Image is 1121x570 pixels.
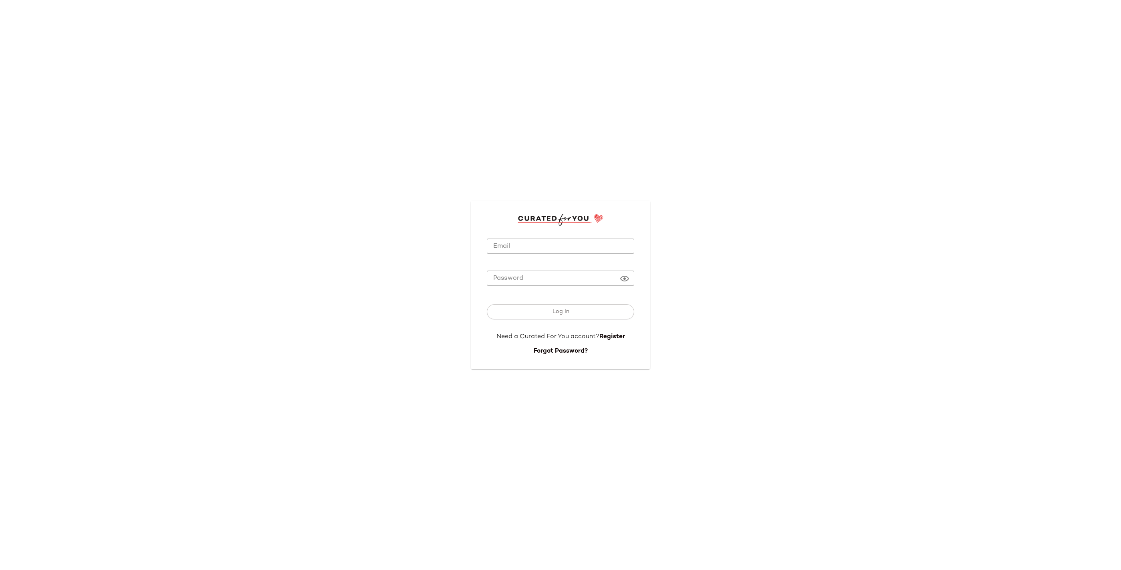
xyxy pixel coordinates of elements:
span: Need a Curated For You account? [496,333,599,340]
img: cfy_login_logo.DGdB1djN.svg [518,214,604,226]
button: Log In [487,304,634,319]
a: Register [599,333,625,340]
a: Forgot Password? [534,348,588,355]
span: Log In [552,309,569,315]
